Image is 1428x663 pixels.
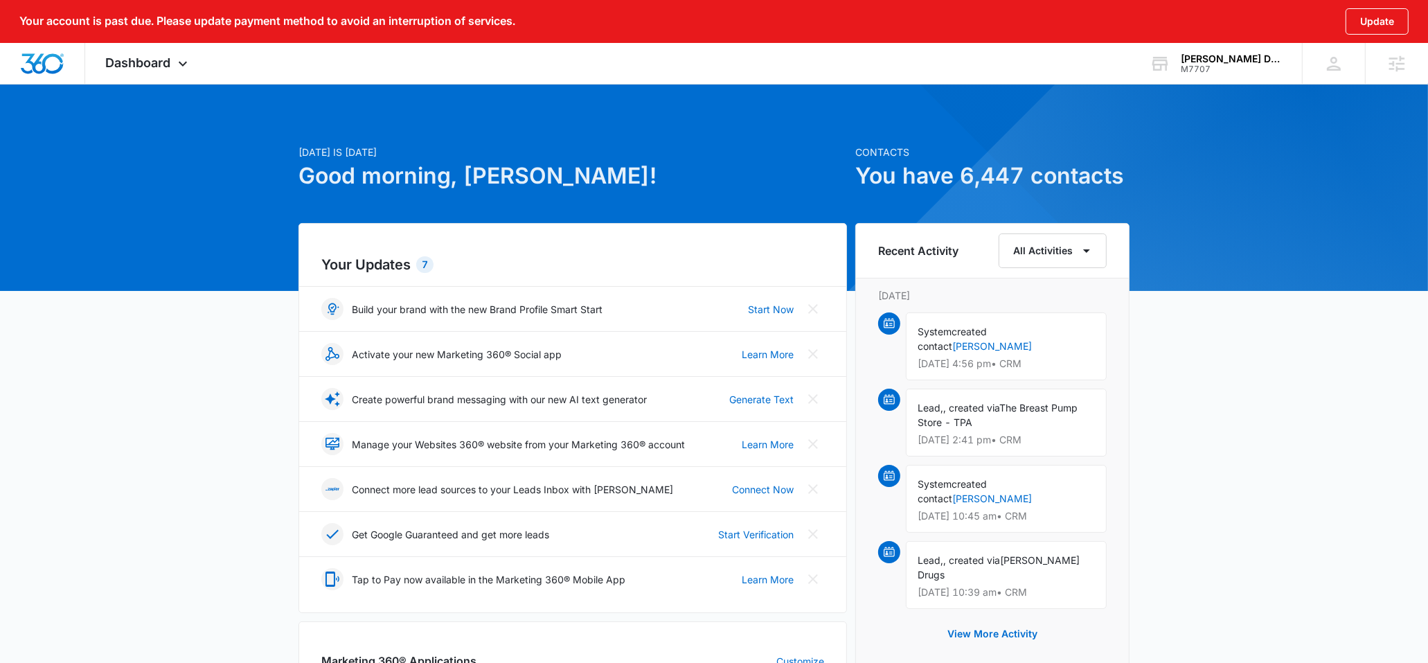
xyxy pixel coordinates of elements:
[918,359,1095,369] p: [DATE] 4:56 pm • CRM
[918,554,943,566] span: Lead,
[742,437,794,452] a: Learn More
[321,254,824,275] h2: Your Updates
[1181,53,1282,64] div: account name
[918,435,1095,445] p: [DATE] 2:41 pm • CRM
[85,43,212,84] div: Dashboard
[352,392,647,407] p: Create powerful brand messaging with our new AI text generator
[918,402,943,414] span: Lead,
[298,159,847,193] h1: Good morning, [PERSON_NAME]!
[855,145,1130,159] p: Contacts
[352,347,562,362] p: Activate your new Marketing 360® Social app
[878,288,1107,303] p: [DATE]
[802,343,824,365] button: Close
[943,554,1000,566] span: , created via
[352,437,685,452] p: Manage your Websites 360® website from your Marketing 360® account
[878,242,958,259] h6: Recent Activity
[918,511,1095,521] p: [DATE] 10:45 am • CRM
[802,388,824,410] button: Close
[918,587,1095,597] p: [DATE] 10:39 am • CRM
[352,572,625,587] p: Tap to Pay now available in the Marketing 360® Mobile App
[352,302,603,317] p: Build your brand with the new Brand Profile Smart Start
[1346,8,1409,35] button: Update
[732,482,794,497] a: Connect Now
[352,527,549,542] p: Get Google Guaranteed and get more leads
[718,527,794,542] a: Start Verification
[729,392,794,407] a: Generate Text
[748,302,794,317] a: Start Now
[742,347,794,362] a: Learn More
[952,340,1032,352] a: [PERSON_NAME]
[918,326,952,337] span: System
[802,568,824,590] button: Close
[999,233,1107,268] button: All Activities
[298,145,847,159] p: [DATE] is [DATE]
[742,572,794,587] a: Learn More
[802,523,824,545] button: Close
[19,15,515,28] p: Your account is past due. Please update payment method to avoid an interruption of services.
[918,326,987,352] span: created contact
[952,493,1032,504] a: [PERSON_NAME]
[352,482,673,497] p: Connect more lead sources to your Leads Inbox with [PERSON_NAME]
[802,433,824,455] button: Close
[106,55,171,70] span: Dashboard
[802,298,824,320] button: Close
[1181,64,1282,74] div: account id
[943,402,999,414] span: , created via
[918,478,952,490] span: System
[802,478,824,500] button: Close
[855,159,1130,193] h1: You have 6,447 contacts
[416,256,434,273] div: 7
[918,478,987,504] span: created contact
[934,617,1051,651] button: View More Activity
